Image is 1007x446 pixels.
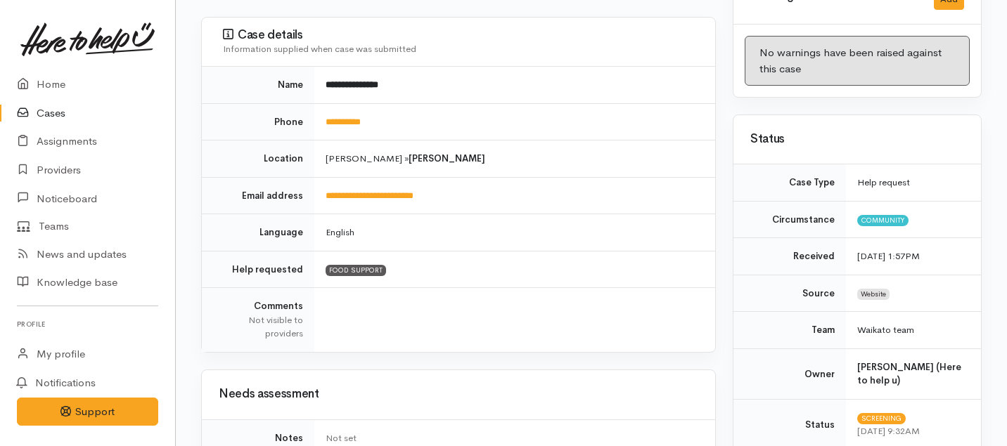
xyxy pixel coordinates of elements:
[219,313,303,341] div: Not visible to providers
[733,238,846,275] td: Received
[409,152,485,164] b: [PERSON_NAME]
[733,348,846,399] td: Owner
[857,324,914,336] span: Waikato team
[326,265,386,276] span: FOOD SUPPORT
[202,103,314,140] td: Phone
[202,140,314,178] td: Location
[326,431,698,445] div: Not set
[733,164,846,201] td: Case Type
[745,36,970,86] div: No warnings have been raised against this case
[750,133,964,146] h3: Status
[857,361,961,387] b: [PERSON_NAME] (Here to help u)
[223,28,698,42] h3: Case details
[733,201,846,238] td: Circumstance
[846,164,981,201] td: Help request
[857,215,909,226] span: Community
[857,250,920,262] time: [DATE] 1:57PM
[202,214,314,251] td: Language
[223,42,698,56] div: Information supplied when case was submitted
[733,312,846,349] td: Team
[857,289,890,300] span: Website
[202,251,314,288] td: Help requested
[202,177,314,214] td: Email address
[857,413,906,424] span: Screening
[733,275,846,312] td: Source
[326,152,485,164] span: [PERSON_NAME] »
[17,315,158,334] h6: Profile
[202,67,314,103] td: Name
[857,424,964,438] div: [DATE] 9:32AM
[219,388,698,401] h3: Needs assessment
[314,214,715,251] td: English
[202,288,314,352] td: Comments
[17,398,158,426] button: Support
